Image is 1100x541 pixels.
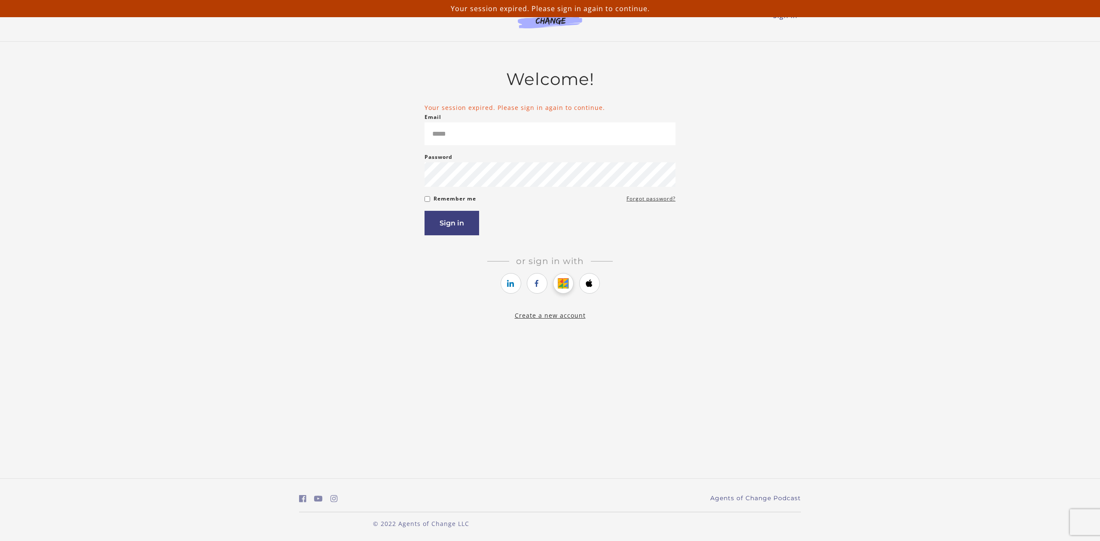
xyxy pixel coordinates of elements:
label: If you are a human, ignore this field [425,211,431,458]
a: https://www.instagram.com/agentsofchangeprep/ (Open in a new window) [330,492,338,505]
label: Email [425,112,441,122]
a: https://www.facebook.com/groups/aswbtestprep (Open in a new window) [299,492,306,505]
a: https://www.youtube.com/c/AgentsofChangeTestPrepbyMeaganMitchell (Open in a new window) [314,492,323,505]
i: https://www.youtube.com/c/AgentsofChangeTestPrepbyMeaganMitchell (Open in a new window) [314,495,323,503]
a: Forgot password? [626,194,675,204]
a: Create a new account [515,311,586,319]
p: Your session expired. Please sign in again to continue. [3,3,1097,14]
li: Your session expired. Please sign in again to continue. [425,103,675,112]
p: © 2022 Agents of Change LLC [299,519,543,528]
label: Password [425,152,452,162]
a: https://courses.thinkific.com/users/auth/facebook?ss%5Breferral%5D=&ss%5Buser_return_to%5D=%2Fcou... [527,273,547,294]
i: https://www.facebook.com/groups/aswbtestprep (Open in a new window) [299,495,306,503]
img: Agents of Change Logo [509,9,591,28]
a: https://courses.thinkific.com/users/auth/google?ss%5Breferral%5D=&ss%5Buser_return_to%5D=%2Fcours... [553,273,574,294]
button: Sign in [425,211,479,235]
span: Or sign in with [509,256,591,266]
a: https://courses.thinkific.com/users/auth/apple?ss%5Breferral%5D=&ss%5Buser_return_to%5D=%2Fcourse... [579,273,600,294]
a: https://courses.thinkific.com/users/auth/linkedin?ss%5Breferral%5D=&ss%5Buser_return_to%5D=%2Fcou... [501,273,521,294]
a: Agents of Change Podcast [710,494,801,503]
h2: Welcome! [425,69,675,89]
label: Remember me [434,194,476,204]
i: https://www.instagram.com/agentsofchangeprep/ (Open in a new window) [330,495,338,503]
